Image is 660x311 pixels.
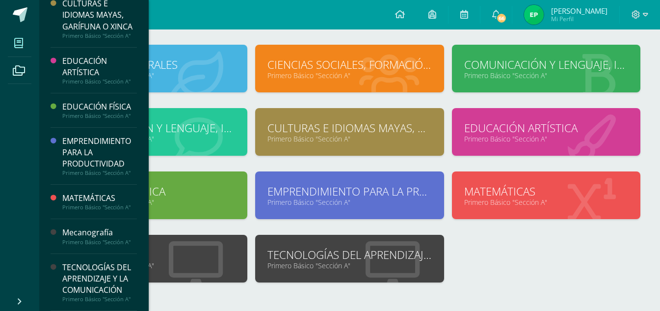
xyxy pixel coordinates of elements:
div: Primero Básico "Sección A" [62,32,137,39]
div: MATEMÁTICAS [62,193,137,204]
a: Primero Básico "Sección A" [464,198,628,207]
div: Primero Básico "Sección A" [62,296,137,303]
a: EDUCACIÓN ARTÍSTICA [464,120,628,136]
a: EMPRENDIMIENTO PARA LA PRODUCTIVIDADPrimero Básico "Sección A" [62,136,137,176]
a: MecanografíaPrimero Básico "Sección A" [62,227,137,245]
span: Mi Perfil [551,15,607,23]
a: EDUCACIÓN ARTÍSTICAPrimero Básico "Sección A" [62,56,137,85]
div: Mecanografía [62,227,137,238]
div: Primero Básico "Sección A" [62,113,137,119]
div: Primero Básico "Sección A" [62,170,137,176]
a: Primero Básico "Sección A" [71,261,235,270]
a: Primero Básico "Sección A" [267,198,431,207]
div: TECNOLOGÍAS DEL APRENDIZAJE Y LA COMUNICACIÓN [62,262,137,296]
a: TECNOLOGÍAS DEL APRENDIZAJE Y LA COMUNICACIÓNPrimero Básico "Sección A" [62,262,137,303]
a: Primero Básico "Sección A" [267,134,431,143]
a: Primero Básico "Sección A" [267,71,431,80]
a: MATEMÁTICAS [464,184,628,199]
a: EDUCACIÓN FÍSICAPrimero Básico "Sección A" [62,101,137,119]
div: EDUCACIÓN ARTÍSTICA [62,56,137,78]
div: Primero Básico "Sección A" [62,204,137,211]
a: Primero Básico "Sección A" [71,198,235,207]
a: COMUNICACIÓN Y LENGUAJE, IDIOMA ESPAÑOL [464,57,628,72]
a: EDUCACIÓN FÍSICA [71,184,235,199]
a: COMUNICACIÓN Y LENGUAJE, IDIOMA EXTRANJERO [71,120,235,136]
a: Primero Básico "Sección A" [464,71,628,80]
a: CULTURAS E IDIOMAS MAYAS, GARÍFUNA O XINCA [267,120,431,136]
a: CIENCIAS NATURALES [71,57,235,72]
div: Primero Básico "Sección A" [62,78,137,85]
div: EDUCACIÓN FÍSICA [62,101,137,113]
a: Primero Básico "Sección A" [71,71,235,80]
span: 66 [496,13,507,24]
a: Primero Básico "Sección A" [464,134,628,143]
img: 73dd41d1e11c718feaeb42a936638d43.png [524,5,544,25]
a: Primero Básico "Sección A" [267,261,431,270]
span: [PERSON_NAME] [551,6,607,16]
a: CIENCIAS SOCIALES, FORMACIÓN CIUDADANA E INTERCULTURALIDAD [267,57,431,72]
a: EMPRENDIMIENTO PARA LA PRODUCTIVIDAD [267,184,431,199]
a: Primero Básico "Sección A" [71,134,235,143]
div: EMPRENDIMIENTO PARA LA PRODUCTIVIDAD [62,136,137,170]
a: TECNOLOGÍAS DEL APRENDIZAJE Y LA COMUNICACIÓN [267,247,431,262]
a: Mecanografía [71,247,235,262]
a: MATEMÁTICASPrimero Básico "Sección A" [62,193,137,211]
div: Primero Básico "Sección A" [62,239,137,246]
